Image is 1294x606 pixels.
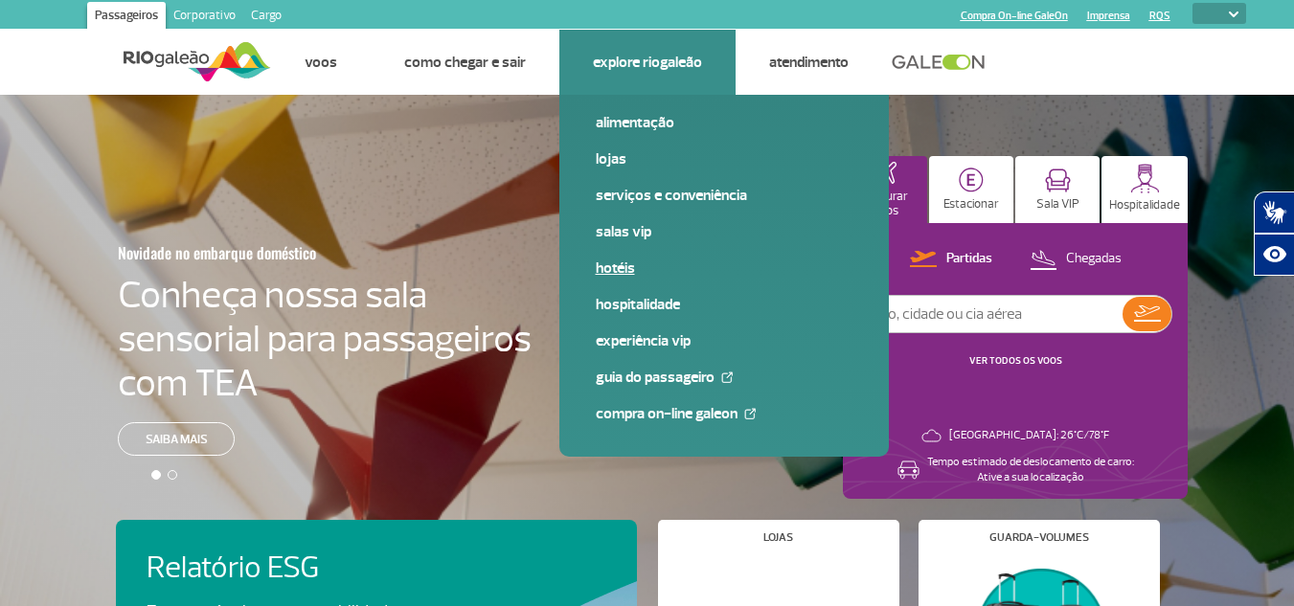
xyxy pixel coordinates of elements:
[596,403,852,424] a: Compra On-line GaleOn
[404,53,526,72] a: Como chegar e sair
[1130,164,1160,193] img: hospitality.svg
[943,197,999,212] p: Estacionar
[1254,191,1294,234] button: Abrir tradutor de língua de sinais.
[946,250,992,268] p: Partidas
[1109,198,1180,213] p: Hospitalidade
[596,112,852,133] a: Alimentação
[87,2,166,33] a: Passageiros
[961,10,1068,22] a: Compra On-line GaleOn
[904,247,998,272] button: Partidas
[964,353,1068,369] button: VER TODOS OS VOOS
[596,185,852,206] a: Serviços e Conveniência
[927,455,1134,485] p: Tempo estimado de deslocamento de carro: Ative a sua localização
[1036,197,1079,212] p: Sala VIP
[1024,247,1127,272] button: Chegadas
[1015,156,1100,223] button: Sala VIP
[989,532,1089,543] h4: Guarda-volumes
[596,367,852,388] a: Guia do Passageiro
[763,532,793,543] h4: Lojas
[593,53,702,72] a: Explore RIOgaleão
[859,296,1123,332] input: Voo, cidade ou cia aérea
[118,422,235,456] a: Saiba mais
[1254,234,1294,276] button: Abrir recursos assistivos.
[1149,10,1170,22] a: RQS
[166,2,243,33] a: Corporativo
[1101,156,1188,223] button: Hospitalidade
[949,428,1109,443] p: [GEOGRAPHIC_DATA]: 26°C/78°F
[744,408,756,419] img: External Link Icon
[596,294,852,315] a: Hospitalidade
[596,148,852,169] a: Lojas
[929,156,1013,223] button: Estacionar
[769,53,849,72] a: Atendimento
[1087,10,1130,22] a: Imprensa
[305,53,337,72] a: Voos
[596,330,852,351] a: Experiência VIP
[596,258,852,279] a: Hotéis
[118,273,532,405] h4: Conheça nossa sala sensorial para passageiros com TEA
[1254,191,1294,276] div: Plugin de acessibilidade da Hand Talk.
[118,233,438,273] h3: Novidade no embarque doméstico
[1045,168,1071,192] img: vipRoom.svg
[969,354,1062,367] a: VER TODOS OS VOOS
[959,168,984,192] img: carParkingHome.svg
[596,221,852,242] a: Salas VIP
[147,550,451,586] h4: Relatório ESG
[243,2,289,33] a: Cargo
[1066,250,1122,268] p: Chegadas
[721,371,733,383] img: External Link Icon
